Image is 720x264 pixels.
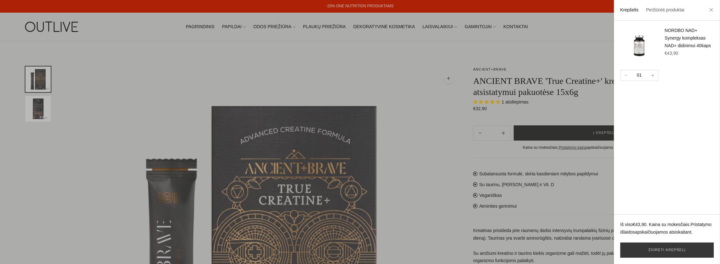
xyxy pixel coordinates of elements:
a: Žiūrėti krepšelį [620,242,714,258]
img: nordbo-nad-synergy-outlive_1_200x.png [620,27,658,65]
a: Krepšelis [620,7,639,12]
a: NORDBO NAD+ Synergy kompleksas NAD+ didinimui 40kaps [665,28,711,48]
a: Pristatymo išlaidos [620,222,711,235]
a: Peržiūrėti produktai [646,7,684,12]
p: Iš viso . Kaina su mokesčiais. apskaičiuojamos atsiskaitant. [620,221,714,236]
span: €43,90 [665,51,678,56]
div: 01 [634,72,644,79]
span: €43,90 [633,222,646,227]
